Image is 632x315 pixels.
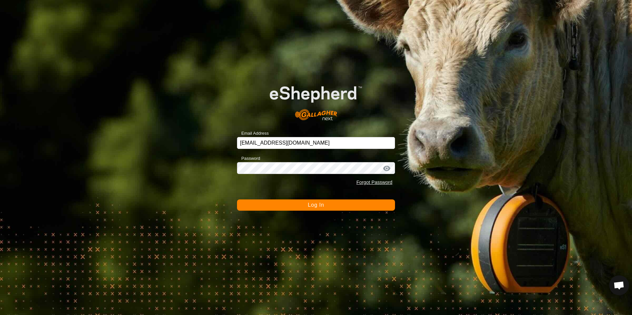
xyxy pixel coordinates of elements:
input: Email Address [237,137,395,149]
span: Log In [308,202,324,208]
button: Log In [237,199,395,211]
img: E-shepherd Logo [253,73,379,127]
a: Forgot Password [356,180,392,185]
div: Open chat [609,275,629,295]
label: Password [237,155,260,162]
label: Email Address [237,130,269,137]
